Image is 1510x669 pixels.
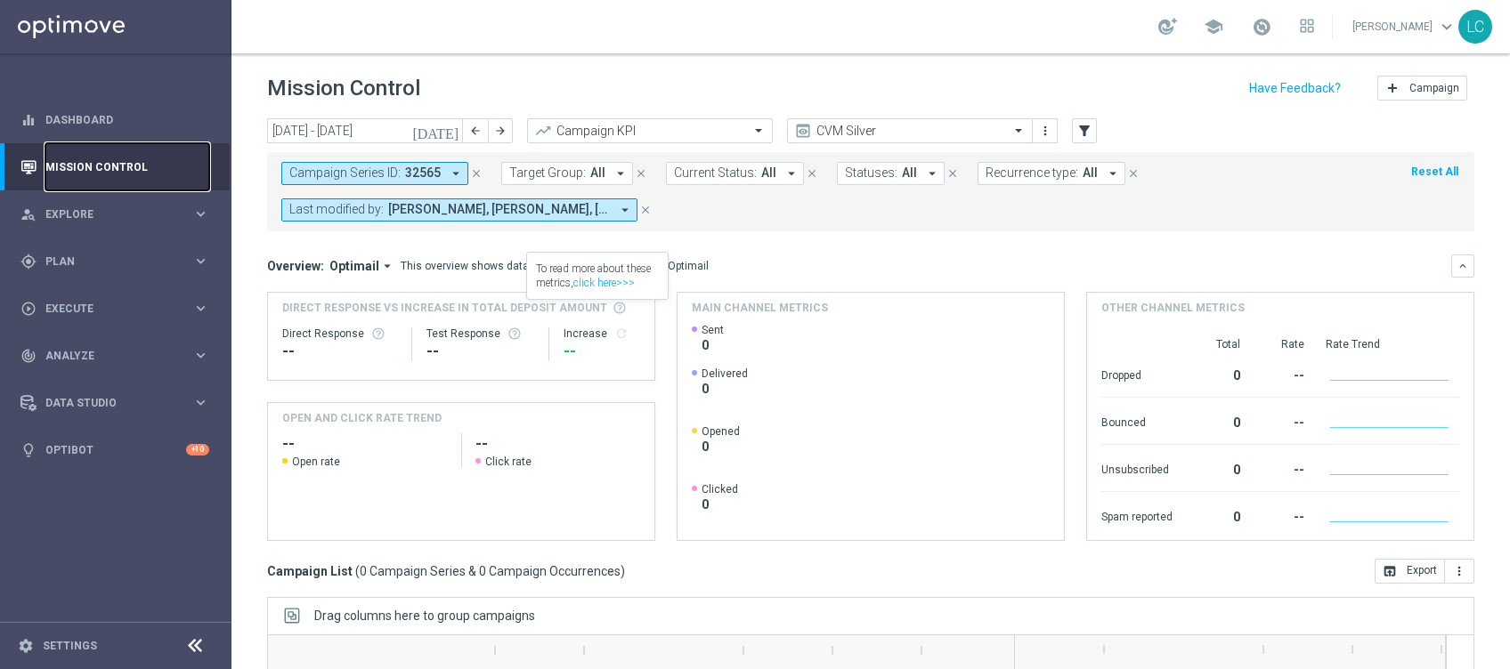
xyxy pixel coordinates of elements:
[379,258,395,274] i: arrow_drop_down
[20,113,210,127] div: equalizer Dashboard
[1038,124,1052,138] i: more_vert
[637,200,654,220] button: close
[621,563,625,579] span: )
[45,209,192,220] span: Explore
[1451,254,1474,278] button: keyboard_arrow_down
[1262,407,1304,435] div: --
[1101,300,1245,316] h4: Other channel metrics
[329,258,379,274] span: Optimail
[702,424,740,439] span: Opened
[282,341,397,362] div: --
[1101,501,1173,529] div: Spam reported
[20,396,210,410] div: Data Studio keyboard_arrow_right
[1375,559,1445,584] button: open_in_browser Export
[282,300,607,316] span: Direct Response VS Increase In Total Deposit Amount
[692,300,828,316] h4: Main channel metrics
[282,326,397,341] div: Direct Response
[674,165,757,181] span: Current Status:
[1383,564,1397,578] i: open_in_browser
[527,253,668,299] div: To read more about these metrics,
[1125,164,1141,183] button: close
[1409,162,1460,181] button: Reset All
[20,348,192,364] div: Analyze
[1083,165,1098,181] span: All
[412,123,460,139] i: [DATE]
[564,326,640,341] div: Increase
[787,118,1033,143] ng-select: CVM Silver
[1458,10,1492,44] div: LC
[192,206,209,222] i: keyboard_arrow_right
[192,300,209,317] i: keyboard_arrow_right
[20,254,192,270] div: Plan
[292,455,340,469] span: Open rate
[20,206,192,222] div: Explore
[1036,120,1054,141] button: more_vert
[924,165,940,181] i: arrow_drop_down
[1194,407,1240,435] div: 0
[702,367,748,381] span: Delivered
[1204,17,1223,36] span: school
[448,165,464,181] i: arrow_drop_down
[281,162,468,185] button: Campaign Series ID: 32565 arrow_drop_down
[702,482,738,496] span: Clicked
[1101,407,1173,435] div: Bounced
[20,349,210,363] button: track_changes Analyze keyboard_arrow_right
[986,165,1078,181] span: Recurrence type:
[1437,17,1457,36] span: keyboard_arrow_down
[564,341,640,362] div: --
[410,118,463,145] button: [DATE]
[1194,359,1240,388] div: 0
[1385,81,1400,95] i: add
[18,638,34,654] i: settings
[845,165,897,181] span: Statuses:
[426,326,533,341] div: Test Response
[45,303,192,314] span: Execute
[45,256,192,267] span: Plan
[20,254,37,270] i: gps_fixed
[1262,501,1304,529] div: --
[702,381,748,397] span: 0
[267,563,625,579] h3: Campaign List
[468,164,484,183] button: close
[20,143,209,190] div: Mission Control
[267,118,463,143] input: Select date range
[1194,337,1240,351] div: Total
[1326,337,1459,351] div: Rate Trend
[20,443,210,457] button: lightbulb Optibot +10
[43,641,97,651] a: Settings
[509,165,586,181] span: Target Group:
[617,202,633,218] i: arrow_drop_down
[324,258,401,274] button: Optimail arrow_drop_down
[794,122,812,140] i: preview
[388,202,610,217] span: Andrea Pierno Francesca Mascarucci Lorenzo Carlevale Marco Cesco + 3 more
[1105,165,1121,181] i: arrow_drop_down
[902,165,917,181] span: All
[1072,118,1097,143] button: filter_alt
[20,301,192,317] div: Execute
[1262,337,1304,351] div: Rate
[267,76,420,101] h1: Mission Control
[639,204,652,216] i: close
[1194,454,1240,482] div: 0
[45,143,209,190] a: Mission Control
[1249,82,1341,94] input: Have Feedback?
[20,254,210,269] button: gps_fixed Plan keyboard_arrow_right
[45,351,192,361] span: Analyze
[702,337,724,353] span: 0
[1351,13,1458,40] a: [PERSON_NAME]keyboard_arrow_down
[1409,82,1459,94] span: Campaign
[1262,454,1304,482] div: --
[45,426,186,473] a: Optibot
[45,398,192,408] span: Data Studio
[1377,76,1467,101] button: add Campaign
[20,302,210,316] button: play_circle_outline Execute keyboard_arrow_right
[1127,167,1140,180] i: close
[806,167,818,180] i: close
[401,258,709,274] div: This overview shows data of campaigns executed via Optimail
[1452,564,1466,578] i: more_vert
[20,207,210,222] div: person_search Explore keyboard_arrow_right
